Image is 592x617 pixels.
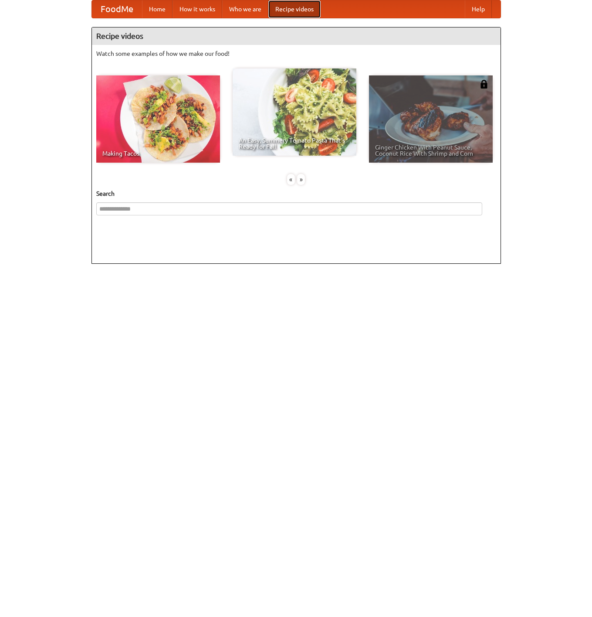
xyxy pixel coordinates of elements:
h4: Recipe videos [92,27,501,45]
h5: Search [96,189,496,198]
a: Who we are [222,0,268,18]
a: How it works [173,0,222,18]
a: Help [465,0,492,18]
p: Watch some examples of how we make our food! [96,49,496,58]
a: An Easy, Summery Tomato Pasta That's Ready for Fall [233,68,356,156]
span: Making Tacos [102,150,214,157]
span: An Easy, Summery Tomato Pasta That's Ready for Fall [239,137,350,150]
a: Home [142,0,173,18]
img: 483408.png [480,80,488,89]
div: « [287,174,295,185]
div: » [297,174,305,185]
a: FoodMe [92,0,142,18]
a: Recipe videos [268,0,321,18]
a: Making Tacos [96,75,220,163]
